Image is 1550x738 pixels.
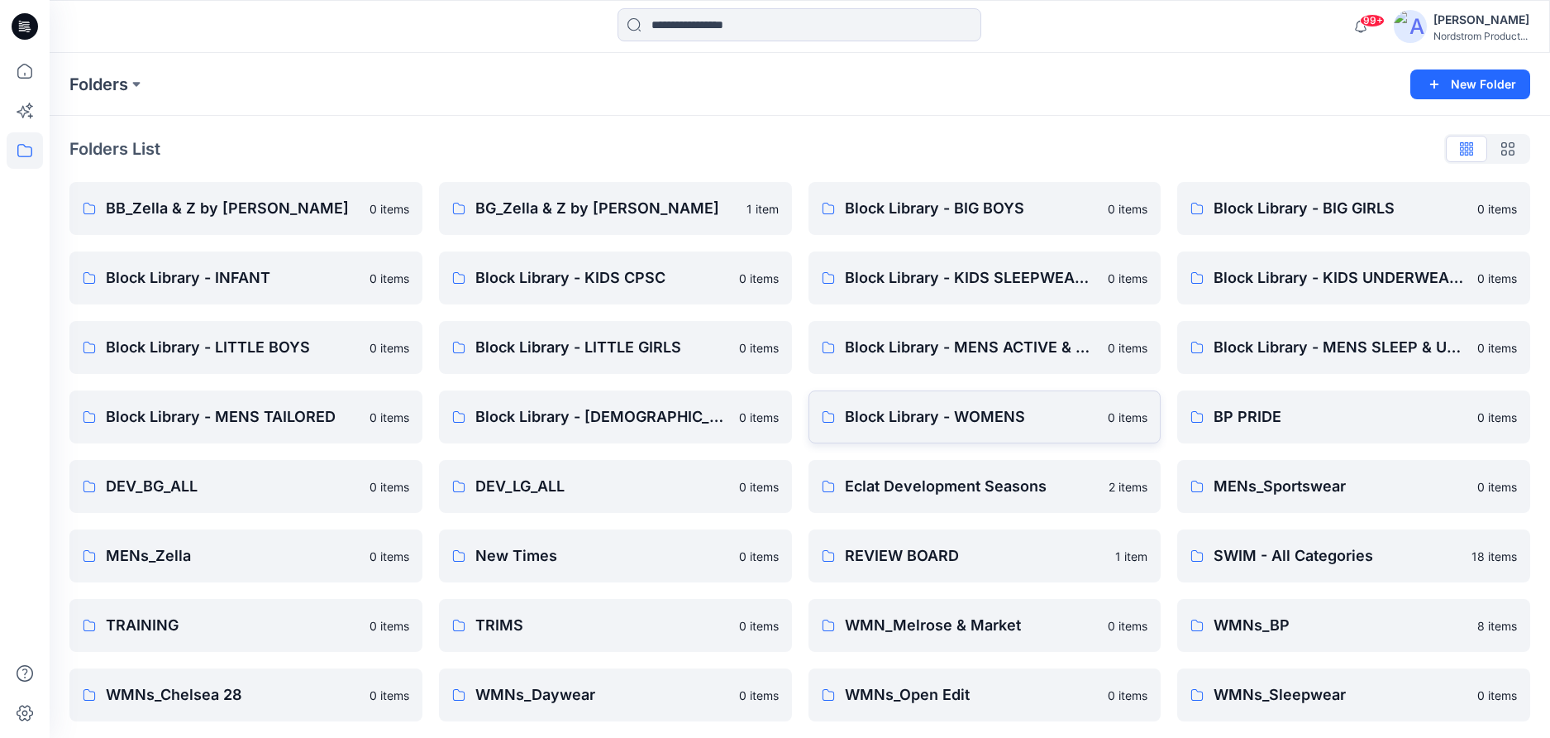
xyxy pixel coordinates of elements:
[370,687,409,704] p: 0 items
[1477,339,1517,357] p: 0 items
[1477,617,1517,635] p: 8 items
[739,687,779,704] p: 0 items
[808,252,1161,304] a: Block Library - KIDS SLEEPWEAR ALL SIZES0 items
[739,409,779,426] p: 0 items
[1108,409,1147,426] p: 0 items
[69,321,422,374] a: Block Library - LITTLE BOYS0 items
[475,683,729,707] p: WMNs_Daywear
[739,617,779,635] p: 0 items
[439,460,792,513] a: DEV_LG_ALL0 items
[739,270,779,287] p: 0 items
[1108,339,1147,357] p: 0 items
[439,391,792,443] a: Block Library - [DEMOGRAPHIC_DATA] MENS - MISSY0 items
[1410,69,1530,99] button: New Folder
[439,669,792,721] a: WMNs_Daywear0 items
[69,73,128,96] a: Folders
[1177,252,1530,304] a: Block Library - KIDS UNDERWEAR ALL SIZES0 items
[1109,478,1147,496] p: 2 items
[370,339,409,357] p: 0 items
[1108,200,1147,218] p: 0 items
[439,530,792,582] a: New Times0 items
[439,182,792,235] a: BG_Zella & Z by [PERSON_NAME]1 item
[370,548,409,565] p: 0 items
[370,200,409,218] p: 0 items
[845,336,1099,359] p: Block Library - MENS ACTIVE & SPORTSWEAR
[475,197,737,220] p: BG_Zella & Z by [PERSON_NAME]
[69,599,422,652] a: TRAINING0 items
[1214,266,1467,290] p: Block Library - KIDS UNDERWEAR ALL SIZES
[1394,10,1427,43] img: avatar
[808,321,1161,374] a: Block Library - MENS ACTIVE & SPORTSWEAR0 items
[845,544,1106,568] p: REVIEW BOARD
[69,460,422,513] a: DEV_BG_ALL0 items
[475,475,729,498] p: DEV_LG_ALL
[475,266,729,290] p: Block Library - KIDS CPSC
[69,252,422,304] a: Block Library - INFANT0 items
[808,530,1161,582] a: REVIEW BOARD1 item
[69,391,422,443] a: Block Library - MENS TAILORED0 items
[1177,669,1530,721] a: WMNs_Sleepwear0 items
[106,266,360,290] p: Block Library - INFANT
[370,478,409,496] p: 0 items
[1177,460,1530,513] a: MENs_Sportswear0 items
[1177,321,1530,374] a: Block Library - MENS SLEEP & UNDERWEAR0 items
[1214,336,1467,359] p: Block Library - MENS SLEEP & UNDERWEAR
[845,266,1099,290] p: Block Library - KIDS SLEEPWEAR ALL SIZES
[845,614,1099,637] p: WMN_Melrose & Market
[1433,30,1529,42] div: Nordstrom Product...
[1360,14,1385,27] span: 99+
[1115,548,1147,565] p: 1 item
[1214,197,1467,220] p: Block Library - BIG GIRLS
[1477,409,1517,426] p: 0 items
[845,475,1099,498] p: Eclat Development Seasons
[1477,687,1517,704] p: 0 items
[808,182,1161,235] a: Block Library - BIG BOYS0 items
[1477,270,1517,287] p: 0 items
[1214,614,1467,637] p: WMNs_BP
[370,617,409,635] p: 0 items
[1177,182,1530,235] a: Block Library - BIG GIRLS0 items
[808,599,1161,652] a: WMN_Melrose & Market0 items
[1214,544,1462,568] p: SWIM - All Categories
[439,599,792,652] a: TRIMS0 items
[1108,270,1147,287] p: 0 items
[845,683,1099,707] p: WMNs_Open Edit
[106,475,360,498] p: DEV_BG_ALL
[1177,599,1530,652] a: WMNs_BP8 items
[1214,683,1467,707] p: WMNs_Sleepwear
[475,336,729,359] p: Block Library - LITTLE GIRLS
[739,548,779,565] p: 0 items
[739,478,779,496] p: 0 items
[808,391,1161,443] a: Block Library - WOMENS0 items
[69,530,422,582] a: MENs_Zella0 items
[1471,548,1517,565] p: 18 items
[1214,405,1467,429] p: BP PRIDE
[69,137,160,161] p: Folders List
[808,460,1161,513] a: Eclat Development Seasons2 items
[1433,10,1529,30] div: [PERSON_NAME]
[845,405,1099,429] p: Block Library - WOMENS
[739,339,779,357] p: 0 items
[69,182,422,235] a: BB_Zella & Z by [PERSON_NAME]0 items
[475,614,729,637] p: TRIMS
[1177,530,1530,582] a: SWIM - All Categories18 items
[106,614,360,637] p: TRAINING
[475,544,729,568] p: New Times
[106,544,360,568] p: MENs_Zella
[439,252,792,304] a: Block Library - KIDS CPSC0 items
[439,321,792,374] a: Block Library - LITTLE GIRLS0 items
[1477,478,1517,496] p: 0 items
[746,200,779,218] p: 1 item
[845,197,1099,220] p: Block Library - BIG BOYS
[1108,617,1147,635] p: 0 items
[69,669,422,721] a: WMNs_Chelsea 280 items
[475,405,729,429] p: Block Library - [DEMOGRAPHIC_DATA] MENS - MISSY
[808,669,1161,721] a: WMNs_Open Edit0 items
[1214,475,1467,498] p: MENs_Sportswear
[106,405,360,429] p: Block Library - MENS TAILORED
[106,683,360,707] p: WMNs_Chelsea 28
[370,409,409,426] p: 0 items
[106,197,360,220] p: BB_Zella & Z by [PERSON_NAME]
[370,270,409,287] p: 0 items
